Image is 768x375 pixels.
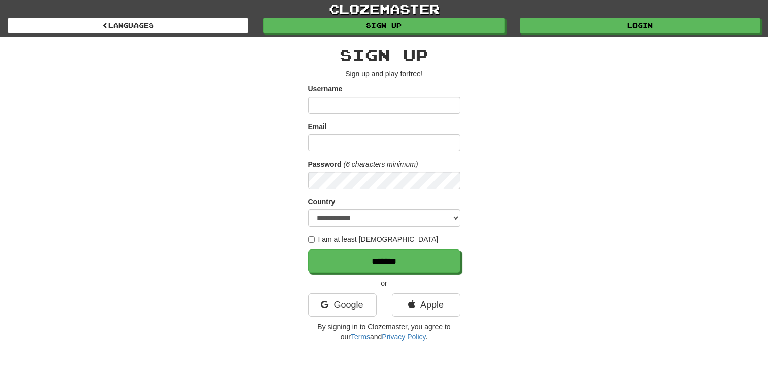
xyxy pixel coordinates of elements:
a: Apple [392,293,460,317]
input: I am at least [DEMOGRAPHIC_DATA] [308,236,315,243]
p: or [308,278,460,288]
label: I am at least [DEMOGRAPHIC_DATA] [308,234,439,244]
a: Google [308,293,377,317]
a: Terms [351,333,370,341]
p: Sign up and play for ! [308,69,460,79]
label: Password [308,159,342,169]
u: free [409,70,421,78]
label: Email [308,121,327,132]
label: Country [308,197,336,207]
em: (6 characters minimum) [344,160,418,168]
a: Privacy Policy [382,333,425,341]
a: Login [520,18,760,33]
h2: Sign up [308,47,460,64]
a: Sign up [263,18,504,33]
p: By signing in to Clozemaster, you agree to our and . [308,322,460,342]
a: Languages [8,18,248,33]
label: Username [308,84,343,94]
